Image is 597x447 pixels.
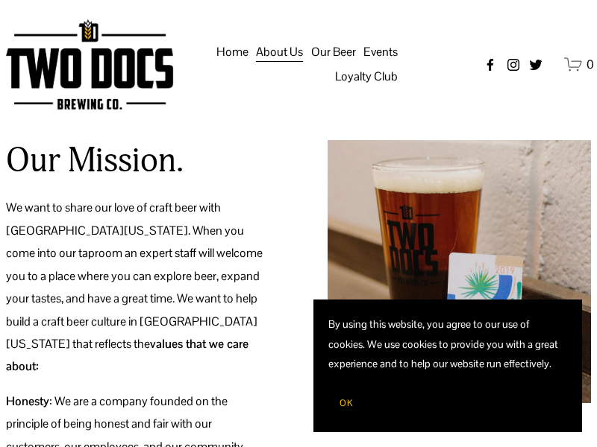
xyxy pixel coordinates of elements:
[363,41,398,63] span: Events
[335,66,398,88] span: Loyalty Club
[363,39,398,65] a: folder dropdown
[335,65,398,90] a: folder dropdown
[6,140,184,181] h2: Our Mission.
[328,314,567,374] p: By using this website, you agree to our use of cookies. We use cookies to provide you with a grea...
[328,389,364,417] button: OK
[256,41,303,63] span: About Us
[6,197,269,378] p: We want to share our love of craft beer with [GEOGRAPHIC_DATA][US_STATE]. When you come into our ...
[256,39,303,65] a: folder dropdown
[313,299,582,432] section: Cookie banner
[311,41,356,63] span: Our Beer
[506,57,521,72] a: instagram-unauth
[6,19,173,110] img: Two Docs Brewing Co.
[483,57,498,72] a: Facebook
[216,39,249,65] a: Home
[6,393,49,409] strong: Honesty
[340,397,353,409] span: OK
[528,57,543,72] a: twitter-unauth
[564,55,594,74] a: 0 items in cart
[311,39,356,65] a: folder dropdown
[587,57,594,72] span: 0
